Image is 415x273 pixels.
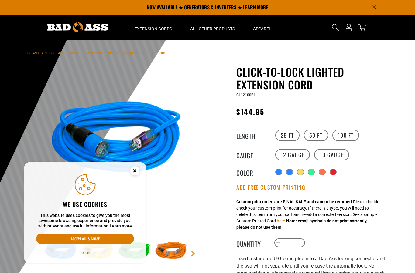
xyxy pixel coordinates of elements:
legend: Length [236,131,267,139]
span: $144.95 [236,106,265,117]
strong: Custom print orders are FINAL SALE and cannot be returned. [236,199,353,204]
p: This website uses cookies to give you the most awesome browsing experience and provide you with r... [36,213,134,229]
span: Apparel [253,26,271,32]
button: Add Free Custom Printing [236,184,305,191]
span: › [67,51,69,55]
h1: Click-to-Lock Lighted Extension Cord [236,66,385,91]
label: 25 FT [275,130,300,141]
summary: Apparel [244,15,280,40]
nav: breadcrumbs [25,49,165,56]
label: 50 FT [304,130,328,141]
button: Decline [77,250,93,256]
label: Quantity [236,239,267,247]
summary: Extension Cords [125,15,181,40]
a: Return to Collection [70,51,102,55]
h2: We use cookies [36,200,134,208]
label: 100 FT [332,130,359,141]
span: › [103,51,105,55]
button: Accept all & close [36,234,134,244]
aside: Cookie Consent [24,162,146,264]
div: Please double check your custom print for accuracy. If there is a typo, you will need to delete t... [236,199,379,231]
summary: All Other Products [181,15,244,40]
span: Click-to-Lock Lighted Extension Cord [106,51,165,55]
img: blue [43,67,190,213]
span: Extension Cords [135,26,172,32]
span: All Other Products [190,26,235,32]
img: Bad Ass Extension Cords [47,22,108,32]
button: here [277,218,285,224]
legend: Gauge [236,151,267,159]
a: Next [190,251,196,257]
summary: Search [331,22,340,32]
img: orange [153,234,189,269]
strong: Note: emoji symbols do not print correctly, please do not use them. [236,218,367,230]
a: Learn more [110,224,132,228]
a: Bad Ass Extension Cords [25,51,66,55]
label: 12 Gauge [275,149,310,160]
label: 10 Gauge [314,149,349,160]
legend: Color [236,168,267,176]
span: CL12100BL [236,93,256,97]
